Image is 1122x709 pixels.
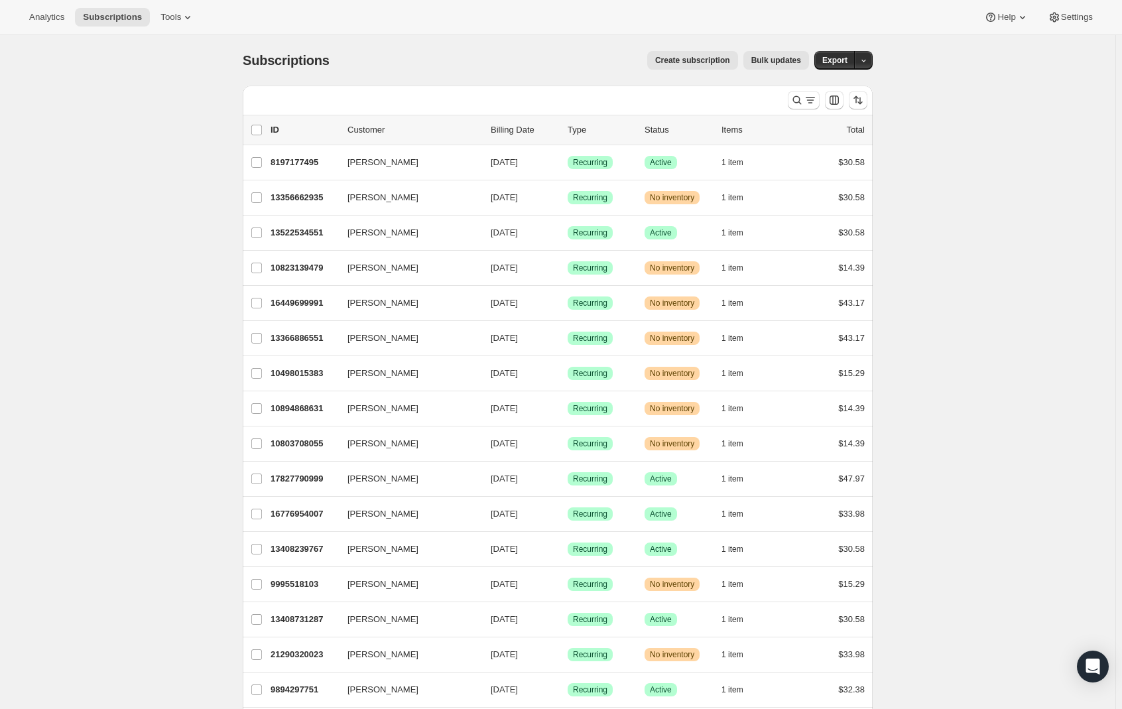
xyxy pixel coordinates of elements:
span: [PERSON_NAME] [347,226,418,239]
button: Settings [1040,8,1101,27]
span: Recurring [573,368,607,379]
span: Recurring [573,403,607,414]
button: 1 item [721,575,758,594]
span: [DATE] [491,684,518,694]
span: [DATE] [491,368,518,378]
p: 17827790999 [271,472,337,485]
span: $43.17 [838,333,865,343]
p: Billing Date [491,123,557,137]
span: [PERSON_NAME] [347,402,418,415]
p: 13408239767 [271,543,337,556]
button: Customize table column order and visibility [825,91,843,109]
button: [PERSON_NAME] [340,292,472,314]
span: 1 item [721,614,743,625]
button: Sort the results [849,91,867,109]
div: 17827790999[PERSON_NAME][DATE]SuccessRecurringSuccessActive1 item$47.97 [271,470,865,488]
span: $47.97 [838,474,865,483]
p: 10894868631 [271,402,337,415]
span: Subscriptions [83,12,142,23]
p: 9894297751 [271,683,337,696]
span: 1 item [721,649,743,660]
span: 1 item [721,227,743,238]
div: 13522534551[PERSON_NAME][DATE]SuccessRecurringSuccessActive1 item$30.58 [271,224,865,242]
div: 13366886551[PERSON_NAME][DATE]SuccessRecurringWarningNo inventory1 item$43.17 [271,329,865,348]
button: 1 item [721,364,758,383]
span: 1 item [721,298,743,308]
span: $30.58 [838,544,865,554]
span: $30.58 [838,227,865,237]
button: [PERSON_NAME] [340,679,472,700]
span: [PERSON_NAME] [347,578,418,591]
button: 1 item [721,645,758,664]
button: 1 item [721,329,758,348]
span: Analytics [29,12,64,23]
div: 13408239767[PERSON_NAME][DATE]SuccessRecurringSuccessActive1 item$30.58 [271,540,865,558]
span: 1 item [721,368,743,379]
p: Customer [347,123,480,137]
span: 1 item [721,684,743,695]
div: Open Intercom Messenger [1077,651,1109,682]
p: 16776954007 [271,507,337,521]
span: Active [650,544,672,554]
button: [PERSON_NAME] [340,398,472,419]
span: [DATE] [491,649,518,659]
div: 10803708055[PERSON_NAME][DATE]SuccessRecurringWarningNo inventory1 item$14.39 [271,434,865,453]
div: 9995518103[PERSON_NAME][DATE]SuccessRecurringWarningNo inventory1 item$15.29 [271,575,865,594]
span: No inventory [650,368,694,379]
button: 1 item [721,505,758,523]
span: [PERSON_NAME] [347,191,418,204]
span: No inventory [650,579,694,590]
p: ID [271,123,337,137]
span: 1 item [721,403,743,414]
button: 1 item [721,188,758,207]
span: Active [650,227,672,238]
div: IDCustomerBilling DateTypeStatusItemsTotal [271,123,865,137]
button: Search and filter results [788,91,820,109]
button: 1 item [721,224,758,242]
span: [DATE] [491,333,518,343]
span: No inventory [650,403,694,414]
button: [PERSON_NAME] [340,574,472,595]
div: Type [568,123,634,137]
p: 10498015383 [271,367,337,380]
div: 8197177495[PERSON_NAME][DATE]SuccessRecurringSuccessActive1 item$30.58 [271,153,865,172]
span: $30.58 [838,192,865,202]
span: [PERSON_NAME] [347,648,418,661]
span: Active [650,614,672,625]
button: [PERSON_NAME] [340,433,472,454]
span: [DATE] [491,544,518,554]
span: 1 item [721,579,743,590]
button: Subscriptions [75,8,150,27]
span: Tools [160,12,181,23]
p: 16449699991 [271,296,337,310]
span: [PERSON_NAME] [347,261,418,275]
span: [PERSON_NAME] [347,683,418,696]
p: Total [847,123,865,137]
span: Recurring [573,192,607,203]
span: [DATE] [491,474,518,483]
span: [DATE] [491,579,518,589]
span: [PERSON_NAME] [347,472,418,485]
span: $14.39 [838,263,865,273]
span: 1 item [721,474,743,484]
span: $30.58 [838,614,865,624]
div: 9894297751[PERSON_NAME][DATE]SuccessRecurringSuccessActive1 item$32.38 [271,680,865,699]
div: 16449699991[PERSON_NAME][DATE]SuccessRecurringWarningNo inventory1 item$43.17 [271,294,865,312]
span: No inventory [650,438,694,449]
span: No inventory [650,649,694,660]
button: [PERSON_NAME] [340,328,472,349]
button: [PERSON_NAME] [340,539,472,560]
span: [DATE] [491,509,518,519]
span: $30.58 [838,157,865,167]
span: [PERSON_NAME] [347,332,418,345]
button: [PERSON_NAME] [340,644,472,665]
span: 1 item [721,509,743,519]
span: Settings [1061,12,1093,23]
span: Active [650,474,672,484]
p: 13408731287 [271,613,337,626]
div: 10498015383[PERSON_NAME][DATE]SuccessRecurringWarningNo inventory1 item$15.29 [271,364,865,383]
span: $33.98 [838,509,865,519]
span: Recurring [573,333,607,344]
div: 10894868631[PERSON_NAME][DATE]SuccessRecurringWarningNo inventory1 item$14.39 [271,399,865,418]
span: Active [650,684,672,695]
